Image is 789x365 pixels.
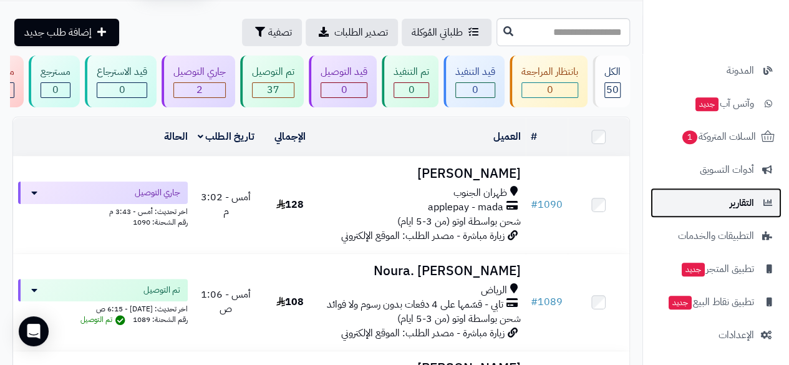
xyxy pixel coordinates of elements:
a: المدونة [651,56,782,85]
span: تطبيق نقاط البيع [667,293,754,311]
span: التقارير [730,194,754,212]
a: إضافة طلب جديد [14,19,119,46]
a: الإجمالي [274,129,306,144]
span: # [531,294,538,309]
div: 0 [394,83,428,97]
a: تاريخ الطلب [198,129,254,144]
span: وآتس آب [694,95,754,112]
span: أمس - 1:06 ص [201,287,251,316]
a: التطبيقات والخدمات [651,221,782,251]
span: 0 [52,82,59,97]
a: الإعدادات [651,320,782,350]
a: جاري التوصيل 2 [159,56,238,107]
span: أدوات التسويق [700,161,754,178]
span: جديد [682,263,705,276]
span: رقم الشحنة: 1090 [133,217,188,228]
span: الإعدادات [719,326,754,344]
span: 1 [682,130,697,144]
div: 37 [253,83,294,97]
span: 37 [267,82,279,97]
div: 0 [522,83,578,97]
div: اخر تحديث: [DATE] - 6:15 ص [18,301,188,314]
a: تطبيق نقاط البيعجديد [651,287,782,317]
span: جاري التوصيل [135,187,180,199]
div: جاري التوصيل [173,65,226,79]
a: # [531,129,537,144]
a: الحالة [164,129,188,144]
div: 0 [41,83,70,97]
a: العميل [493,129,521,144]
div: قيد التنفيذ [455,65,495,79]
span: السلات المتروكة [681,128,756,145]
span: أمس - 3:02 م [201,190,251,219]
span: 0 [119,82,125,97]
span: جديد [669,296,692,309]
div: 0 [456,83,495,97]
span: رقم الشحنة: 1089 [133,314,188,325]
span: جديد [695,97,719,111]
h3: [PERSON_NAME] [326,167,521,181]
span: تصدير الطلبات [334,25,388,40]
span: تم التوصيل [143,284,180,296]
span: # [531,197,538,212]
a: الكل50 [590,56,632,107]
span: 0 [547,82,553,97]
a: قيد التوصيل 0 [306,56,379,107]
a: طلباتي المُوكلة [402,19,491,46]
button: تصفية [242,19,302,46]
span: 2 [196,82,203,97]
span: تطبيق المتجر [680,260,754,278]
div: تم التنفيذ [394,65,429,79]
span: 0 [409,82,415,97]
span: شحن بواسطة اوتو (من 3-5 ايام) [397,311,521,326]
span: زيارة مباشرة - مصدر الطلب: الموقع الإلكتروني [341,228,505,243]
a: تم التوصيل 37 [238,56,306,107]
div: 2 [174,83,225,97]
div: قيد الاسترجاع [97,65,147,79]
span: التطبيقات والخدمات [678,227,754,245]
h3: Noura. [PERSON_NAME] [326,264,521,278]
span: ظهران الجنوب [453,186,507,200]
div: اخر تحديث: أمس - 3:43 م [18,204,188,217]
a: #1089 [531,294,563,309]
span: 0 [341,82,347,97]
a: #1090 [531,197,563,212]
span: applepay - mada [428,200,503,215]
span: الرياض [481,283,507,298]
span: المدونة [727,62,754,79]
div: تم التوصيل [252,65,294,79]
span: شحن بواسطة اوتو (من 3-5 ايام) [397,214,521,229]
div: 0 [321,83,367,97]
span: 108 [276,294,304,309]
a: قيد الاسترجاع 0 [82,56,159,107]
a: مسترجع 0 [26,56,82,107]
span: زيارة مباشرة - مصدر الطلب: الموقع الإلكتروني [341,326,505,341]
a: تم التنفيذ 0 [379,56,441,107]
span: إضافة طلب جديد [24,25,92,40]
a: السلات المتروكة1 [651,122,782,152]
span: 0 [472,82,478,97]
div: Open Intercom Messenger [19,316,49,346]
a: تطبيق المتجرجديد [651,254,782,284]
a: تصدير الطلبات [306,19,398,46]
div: قيد التوصيل [321,65,367,79]
span: 50 [606,82,619,97]
span: 128 [276,197,304,212]
a: قيد التنفيذ 0 [441,56,507,107]
span: تصفية [268,25,292,40]
div: مسترجع [41,65,70,79]
div: الكل [604,65,621,79]
a: وآتس آبجديد [651,89,782,119]
span: تابي - قسّمها على 4 دفعات بدون رسوم ولا فوائد [327,298,503,312]
span: طلباتي المُوكلة [412,25,463,40]
div: بانتظار المراجعة [521,65,578,79]
a: بانتظار المراجعة 0 [507,56,590,107]
a: أدوات التسويق [651,155,782,185]
div: 0 [97,83,147,97]
span: تم التوصيل [80,314,128,325]
a: التقارير [651,188,782,218]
